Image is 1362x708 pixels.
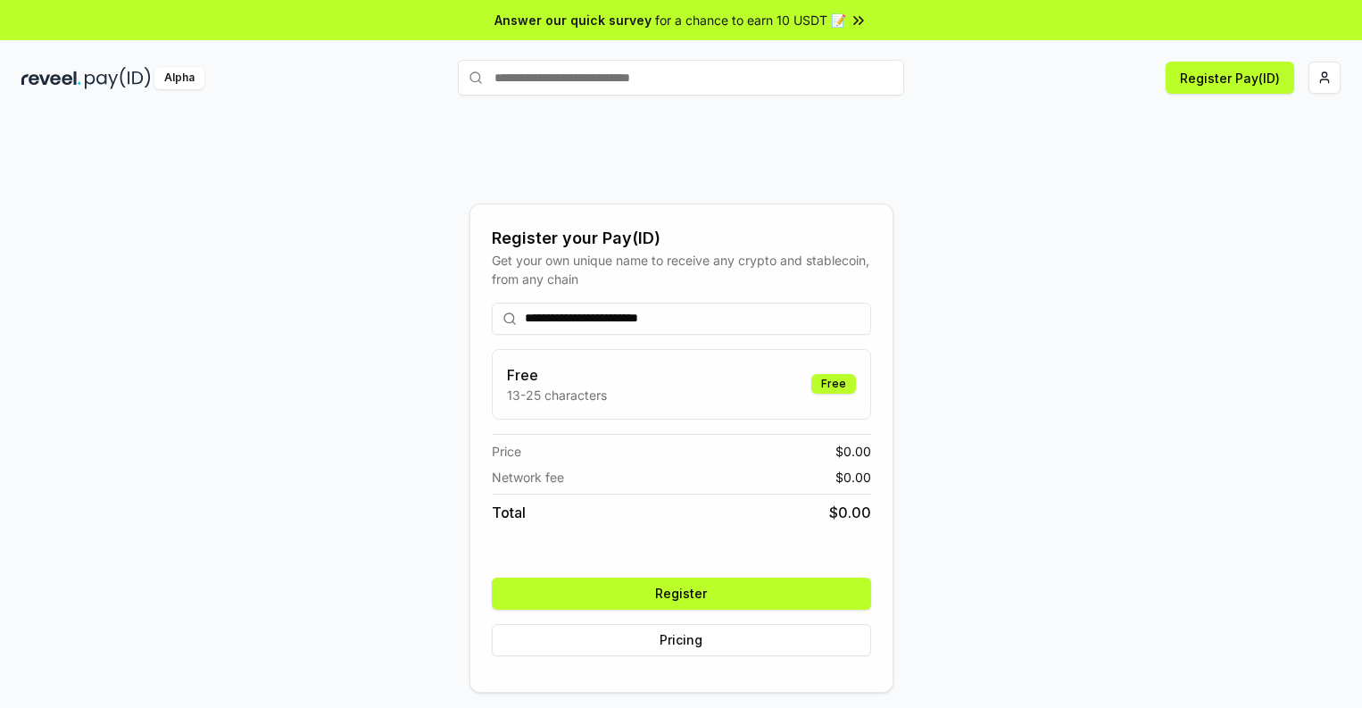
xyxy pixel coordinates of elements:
[85,67,151,89] img: pay_id
[1166,62,1294,94] button: Register Pay(ID)
[492,578,871,610] button: Register
[507,386,607,404] p: 13-25 characters
[492,502,526,523] span: Total
[507,364,607,386] h3: Free
[655,11,846,29] span: for a chance to earn 10 USDT 📝
[492,226,871,251] div: Register your Pay(ID)
[154,67,204,89] div: Alpha
[21,67,81,89] img: reveel_dark
[492,468,564,487] span: Network fee
[829,502,871,523] span: $ 0.00
[492,251,871,288] div: Get your own unique name to receive any crypto and stablecoin, from any chain
[494,11,652,29] span: Answer our quick survey
[492,442,521,461] span: Price
[811,374,856,394] div: Free
[835,442,871,461] span: $ 0.00
[492,624,871,656] button: Pricing
[835,468,871,487] span: $ 0.00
